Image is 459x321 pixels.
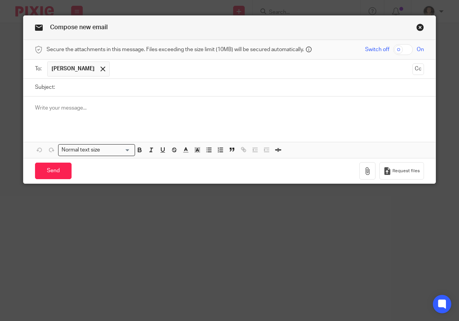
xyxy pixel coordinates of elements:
input: Search for option [103,146,130,154]
span: Request files [392,168,420,174]
span: Normal text size [60,146,102,154]
span: Switch off [365,46,389,53]
label: Subject: [35,83,55,91]
span: Compose new email [50,24,108,30]
span: On [417,46,424,53]
button: Request files [379,162,424,180]
span: [PERSON_NAME] [52,65,95,73]
label: To: [35,65,43,73]
a: Close this dialog window [416,23,424,34]
span: Secure the attachments in this message. Files exceeding the size limit (10MB) will be secured aut... [47,46,304,53]
div: Search for option [58,144,135,156]
input: Send [35,163,72,179]
button: Cc [412,63,424,75]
